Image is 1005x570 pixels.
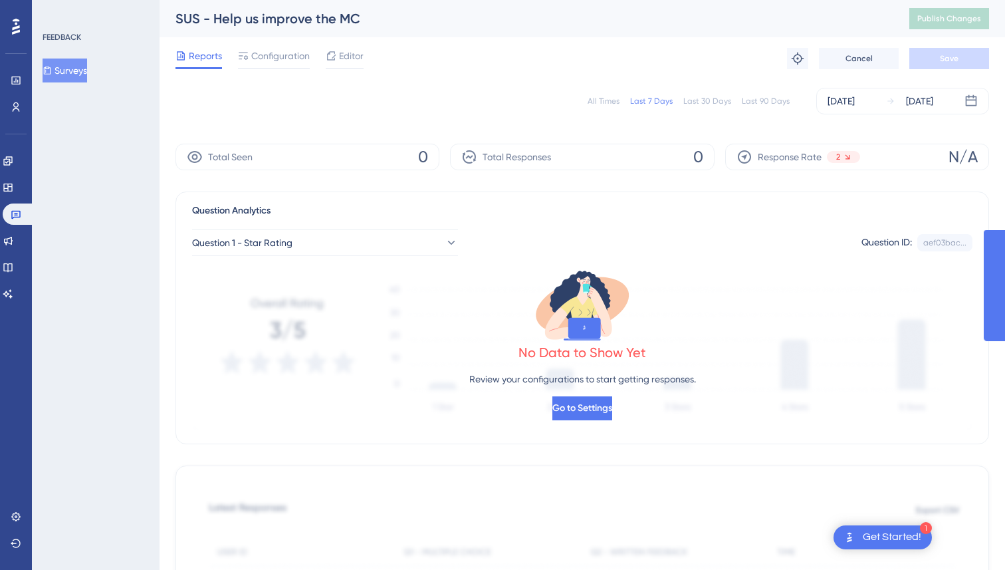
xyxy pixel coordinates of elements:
div: SUS - Help us improve the MC [175,9,876,28]
button: Question 1 - Star Rating [192,229,458,256]
span: Publish Changes [917,13,981,24]
span: Editor [339,48,364,64]
span: Reports [189,48,222,64]
div: Last 90 Days [742,96,790,106]
span: 0 [418,146,428,168]
span: Response Rate [758,149,822,165]
div: 1 [920,522,932,534]
span: Cancel [845,53,873,64]
span: Total Seen [208,149,253,165]
span: 0 [693,146,703,168]
div: All Times [588,96,619,106]
div: Last 7 Days [630,96,673,106]
button: Publish Changes [909,8,989,29]
span: Go to Settings [552,400,612,416]
span: Question 1 - Star Rating [192,235,292,251]
div: [DATE] [906,93,933,109]
button: Cancel [819,48,899,69]
span: 2 [836,152,840,162]
span: N/A [949,146,978,168]
div: FEEDBACK [43,32,81,43]
span: Total Responses [483,149,551,165]
div: Open Get Started! checklist, remaining modules: 1 [834,525,932,549]
div: Last 30 Days [683,96,731,106]
img: launcher-image-alternative-text [841,529,857,545]
span: Configuration [251,48,310,64]
span: Save [940,53,958,64]
div: Question ID: [861,234,912,251]
div: No Data to Show Yet [518,343,646,362]
div: aef03bac... [923,237,966,248]
div: [DATE] [828,93,855,109]
p: Review your configurations to start getting responses. [469,371,696,387]
button: Surveys [43,59,87,82]
iframe: UserGuiding AI Assistant Launcher [949,517,989,557]
div: Get Started! [863,530,921,545]
button: Go to Settings [552,396,612,420]
button: Save [909,48,989,69]
span: Question Analytics [192,203,271,219]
